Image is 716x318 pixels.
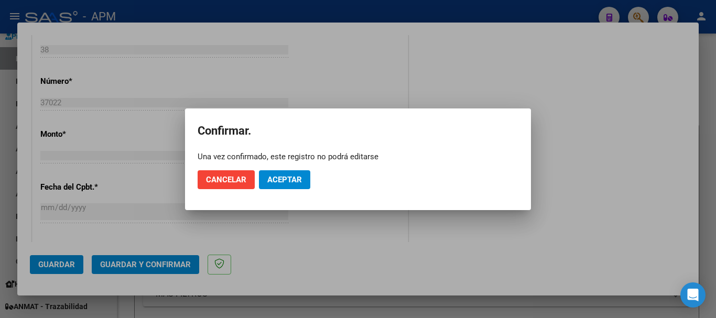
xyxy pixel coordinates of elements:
[259,170,310,189] button: Aceptar
[198,121,518,141] h2: Confirmar.
[198,151,518,162] div: Una vez confirmado, este registro no podrá editarse
[680,282,706,308] div: Open Intercom Messenger
[206,175,246,184] span: Cancelar
[267,175,302,184] span: Aceptar
[198,170,255,189] button: Cancelar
